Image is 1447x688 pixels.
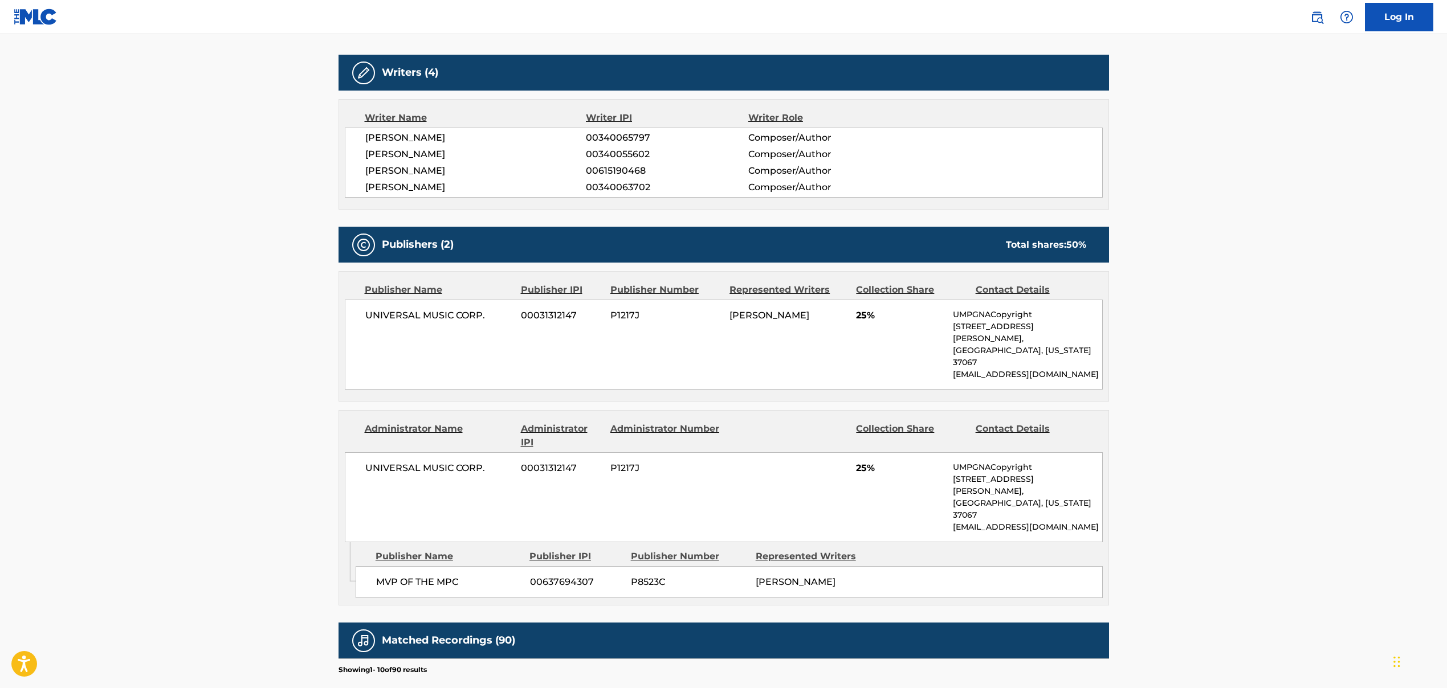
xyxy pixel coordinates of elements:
div: Represented Writers [729,283,847,297]
p: [GEOGRAPHIC_DATA], [US_STATE] 37067 [953,345,1102,368]
div: Contact Details [976,422,1086,449]
span: P8523C [631,575,747,589]
img: MLC Logo [14,9,58,25]
span: 00637694307 [530,575,622,589]
span: [PERSON_NAME] [365,131,586,145]
span: Composer/Author [748,148,896,161]
span: [PERSON_NAME] [729,310,809,321]
p: [EMAIL_ADDRESS][DOMAIN_NAME] [953,368,1102,380]
div: Publisher Number [610,283,721,297]
span: 00031312147 [521,309,602,322]
div: Writer IPI [586,111,748,125]
span: 25% [856,461,944,475]
span: UNIVERSAL MUSIC CORP. [365,461,513,475]
iframe: Chat Widget [1390,633,1447,688]
span: P1217J [610,309,721,322]
img: Matched Recordings [357,634,370,648]
div: Help [1335,6,1358,28]
div: Administrator Number [610,422,721,449]
div: Publisher IPI [529,550,622,563]
p: UMPGNACopyright [953,461,1102,473]
span: [PERSON_NAME] [365,181,586,194]
span: 00615190468 [586,164,748,178]
span: MVP OF THE MPC [376,575,521,589]
h5: Publishers (2) [382,238,454,251]
p: [EMAIL_ADDRESS][DOMAIN_NAME] [953,521,1102,533]
span: Composer/Author [748,181,896,194]
div: Publisher Name [365,283,512,297]
span: 00340055602 [586,148,748,161]
div: Administrator IPI [521,422,602,449]
img: search [1310,10,1324,24]
span: 25% [856,309,944,322]
p: UMPGNACopyright [953,309,1102,321]
a: Log In [1365,3,1433,31]
img: Publishers [357,238,370,252]
p: [STREET_ADDRESS][PERSON_NAME], [953,321,1102,345]
h5: Matched Recordings (90) [382,634,515,647]
div: Writer Name [365,111,586,125]
span: [PERSON_NAME] [365,164,586,178]
div: Writer Role [748,111,896,125]
div: Administrator Name [365,422,512,449]
div: Collection Share [856,283,967,297]
span: P1217J [610,461,721,475]
div: Publisher Number [631,550,747,563]
div: Collection Share [856,422,967,449]
span: 00031312147 [521,461,602,475]
div: Total shares: [1006,238,1086,252]
span: 50 % [1066,239,1086,250]
span: Composer/Author [748,131,896,145]
p: [STREET_ADDRESS][PERSON_NAME], [953,473,1102,497]
div: Contact Details [976,283,1086,297]
span: UNIVERSAL MUSIC CORP. [365,309,513,322]
img: help [1340,10,1354,24]
div: Publisher Name [376,550,521,563]
span: 00340063702 [586,181,748,194]
p: Showing 1 - 10 of 90 results [339,665,427,675]
img: Writers [357,66,370,80]
div: Publisher IPI [521,283,602,297]
a: Public Search [1306,6,1328,28]
h5: Writers (4) [382,66,438,79]
div: Represented Writers [756,550,872,563]
span: Composer/Author [748,164,896,178]
span: 00340065797 [586,131,748,145]
span: [PERSON_NAME] [365,148,586,161]
div: Drag [1393,645,1400,679]
p: [GEOGRAPHIC_DATA], [US_STATE] 37067 [953,497,1102,521]
span: [PERSON_NAME] [756,576,835,587]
